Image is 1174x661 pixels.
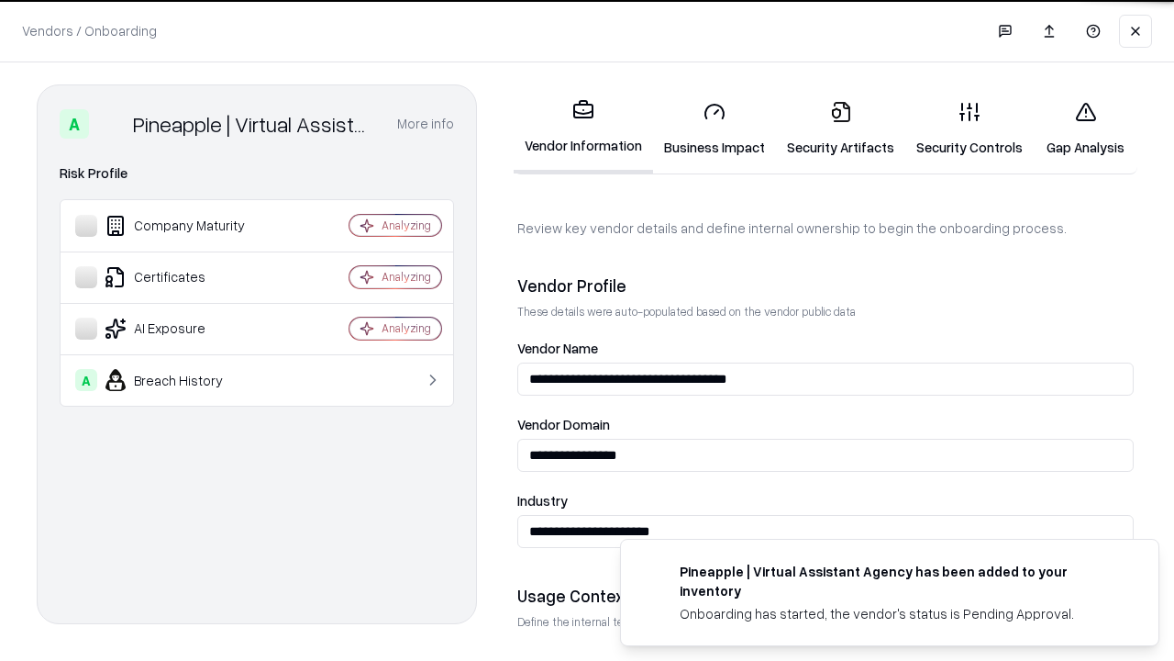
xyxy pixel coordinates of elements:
[75,318,294,340] div: AI Exposure
[905,86,1034,172] a: Security Controls
[133,109,375,139] div: Pineapple | Virtual Assistant Agency
[776,86,905,172] a: Security Artifacts
[680,604,1114,623] div: Onboarding has started, the vendor's status is Pending Approval.
[382,269,431,285] div: Analyzing
[517,218,1134,238] p: Review key vendor details and define internal ownership to begin the onboarding process.
[643,562,665,584] img: trypineapple.com
[514,84,653,174] a: Vendor Information
[517,342,1134,355] label: Vendor Name
[517,418,1134,431] label: Vendor Domain
[517,614,1134,630] p: Define the internal team and reason for using this vendor. This helps assess business relevance a...
[517,494,1134,508] label: Industry
[1034,86,1137,172] a: Gap Analysis
[517,274,1134,297] div: Vendor Profile
[60,109,89,139] div: A
[680,562,1114,600] div: Pineapple | Virtual Assistant Agency has been added to your inventory
[517,304,1134,319] p: These details were auto-populated based on the vendor public data
[653,86,776,172] a: Business Impact
[382,320,431,336] div: Analyzing
[60,162,454,185] div: Risk Profile
[75,369,294,391] div: Breach History
[75,369,97,391] div: A
[75,215,294,237] div: Company Maturity
[517,585,1134,607] div: Usage Context
[75,266,294,288] div: Certificates
[397,107,454,140] button: More info
[382,218,431,233] div: Analyzing
[22,21,157,40] p: Vendors / Onboarding
[96,109,126,139] img: Pineapple | Virtual Assistant Agency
